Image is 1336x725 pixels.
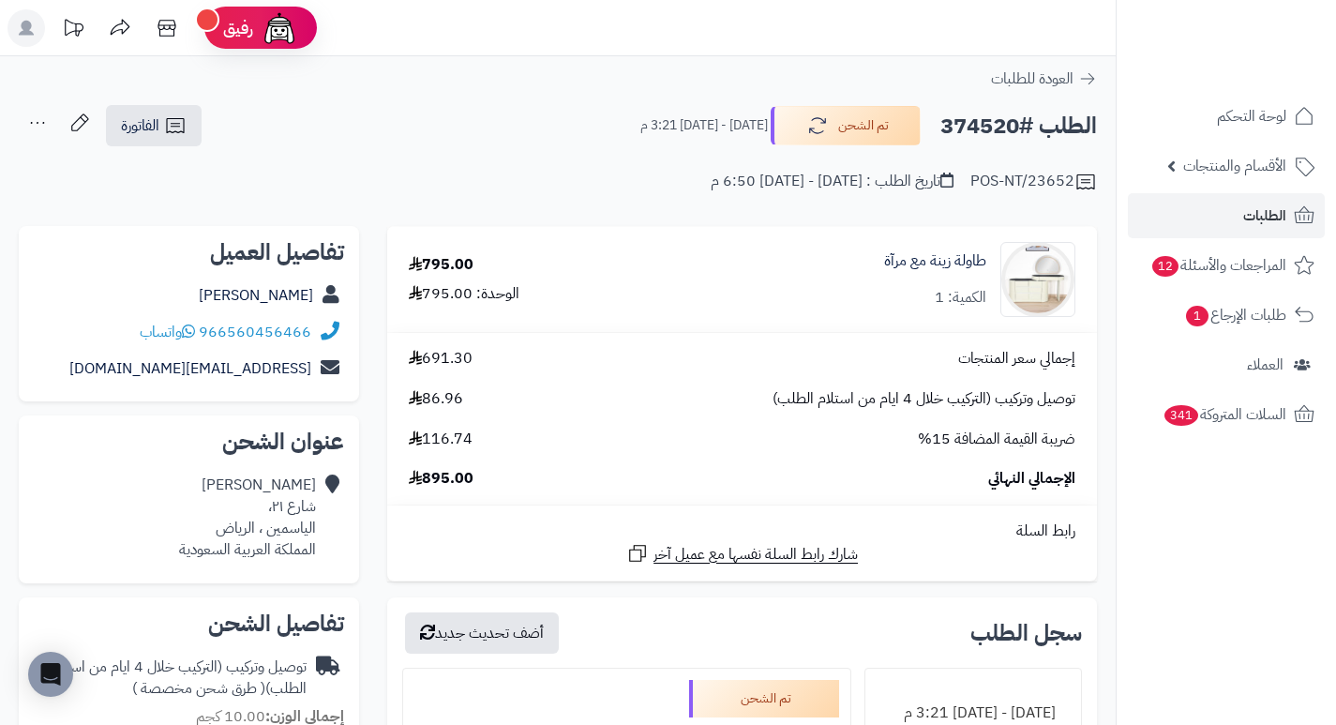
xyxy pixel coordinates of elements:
span: 895.00 [409,468,473,490]
span: رفيق [223,17,253,39]
span: العملاء [1247,352,1283,378]
a: المراجعات والأسئلة12 [1128,243,1325,288]
span: ضريبة القيمة المضافة 15% [918,429,1075,450]
a: لوحة التحكم [1128,94,1325,139]
h2: عنوان الشحن [34,430,344,453]
div: 795.00 [409,254,473,276]
span: لوحة التحكم [1217,103,1286,129]
a: طلبات الإرجاع1 [1128,293,1325,338]
a: واتساب [140,321,195,343]
div: تم الشحن [689,680,839,717]
a: شارك رابط السلة نفسها مع عميل آخر [626,542,858,566]
span: 12 [1152,256,1178,277]
button: تم الشحن [771,106,921,145]
small: [DATE] - [DATE] 3:21 م [640,116,768,135]
h2: الطلب #374520 [940,107,1097,145]
a: العملاء [1128,342,1325,387]
span: الطلبات [1243,203,1286,229]
img: ai-face.png [261,9,298,47]
button: أضف تحديث جديد [405,612,559,654]
span: 691.30 [409,348,473,370]
a: العودة للطلبات [991,68,1097,90]
span: ( طرق شحن مخصصة ) [132,677,265,700]
a: طاولة زينة مع مرآة [884,250,986,272]
span: إجمالي سعر المنتجات [958,348,1075,370]
div: الكمية: 1 [935,287,986,309]
span: الفاتورة [121,114,159,137]
h2: تفاصيل العميل [34,241,344,264]
span: المراجعات والأسئلة [1150,252,1286,279]
div: رابط السلة [395,521,1089,542]
span: 116.74 [409,429,473,450]
span: العودة للطلبات [991,68,1073,90]
span: 341 [1164,405,1198,426]
span: 1 [1186,306,1208,326]
span: الإجمالي النهائي [988,468,1075,490]
a: الطلبات [1128,193,1325,238]
span: الأقسام والمنتجات [1183,153,1286,179]
div: توصيل وتركيب (التركيب خلال 4 ايام من استلام الطلب) [34,657,307,700]
a: تحديثات المنصة [50,9,97,52]
div: الوحدة: 795.00 [409,283,519,305]
a: 966560456466 [199,321,311,343]
a: الفاتورة [106,105,202,146]
a: [PERSON_NAME] [199,284,313,307]
span: طلبات الإرجاع [1184,302,1286,328]
div: [PERSON_NAME] شارع ٢١، الياسمين ، الرياض المملكة العربية السعودية [179,475,316,560]
a: [EMAIL_ADDRESS][DOMAIN_NAME] [69,357,311,380]
div: تاريخ الطلب : [DATE] - [DATE] 6:50 م [711,171,953,192]
img: 1743839416-1-90x90.jpg [1001,242,1074,317]
div: POS-NT/23652 [970,171,1097,193]
span: توصيل وتركيب (التركيب خلال 4 ايام من استلام الطلب) [773,388,1075,410]
h3: سجل الطلب [970,622,1082,644]
h2: تفاصيل الشحن [34,612,344,635]
div: Open Intercom Messenger [28,652,73,697]
span: 86.96 [409,388,463,410]
a: السلات المتروكة341 [1128,392,1325,437]
span: شارك رابط السلة نفسها مع عميل آخر [653,544,858,566]
span: السلات المتروكة [1163,401,1286,428]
